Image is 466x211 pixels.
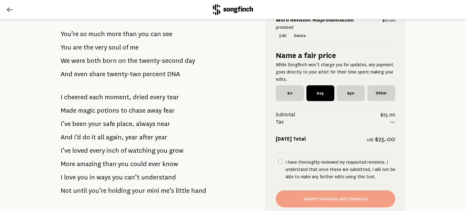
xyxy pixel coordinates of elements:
span: More [61,158,75,170]
span: I’ve [61,118,71,130]
span: day [185,55,195,67]
span: soul [109,41,121,53]
span: you [138,28,149,40]
span: share [89,68,105,80]
span: near [157,118,170,130]
span: little [176,185,190,197]
span: watching [128,145,155,157]
span: of [123,41,128,53]
span: ever [148,158,161,170]
button: Delete [290,32,309,40]
span: again, [106,131,124,143]
span: And [61,131,73,143]
span: you’re [89,185,106,197]
span: know [162,158,178,170]
span: dried [133,91,148,103]
span: to [121,104,127,117]
span: than [103,158,116,170]
span: fear [163,104,175,117]
span: grow [169,145,184,157]
span: of [121,145,127,157]
p: promised [276,24,395,31]
span: And [61,68,73,80]
span: magic [78,104,95,117]
span: year [155,131,167,143]
span: You’re [61,28,79,40]
span: away [147,104,162,117]
span: $0.00 [382,17,395,24]
span: born [103,55,117,67]
span: you [118,158,129,170]
span: year [125,131,138,143]
span: every [150,91,165,103]
strong: [DATE] Total [276,136,306,142]
span: your [132,185,145,197]
span: loved [72,145,88,157]
span: on [118,55,126,67]
span: I [61,171,62,183]
span: mini [147,185,159,197]
span: tear [167,91,179,103]
span: both [87,55,101,67]
span: I [61,91,62,103]
span: You [61,41,71,53]
span: chase [129,104,146,117]
span: holding [108,185,130,197]
span: twenty-two [107,68,141,80]
span: very [95,41,107,53]
span: safe [103,118,115,130]
span: in [89,171,95,183]
span: Made [61,104,76,117]
span: DNA [167,68,180,80]
span: $0 [276,85,304,101]
span: it [92,131,96,143]
span: than [123,28,137,40]
span: can [150,28,161,40]
span: potions [97,104,119,117]
span: much [88,28,105,40]
span: hand [191,185,206,197]
span: Subtotal [276,111,380,118]
span: until [73,185,87,197]
input: I have thoroughly reviewed my requested revisions. I understand that once these are submitted, I ... [278,160,282,164]
span: percent [143,68,166,80]
span: Not [61,185,72,197]
span: moment, [105,91,131,103]
span: place, [116,118,134,130]
span: $25 [306,85,335,101]
span: I’ve [61,145,71,157]
span: me’s [161,185,174,197]
span: understand [141,171,176,183]
span: been [72,118,87,130]
span: $25.00 [380,111,395,118]
span: more [106,28,121,40]
span: could [130,158,147,170]
span: I’d [74,131,81,143]
span: always [136,118,155,130]
span: every [89,145,105,157]
span: Other [367,85,396,101]
span: ways [96,171,111,183]
span: twenty-second [139,55,183,67]
span: you [77,171,88,183]
span: — [390,118,395,126]
span: all [97,131,104,143]
span: you [112,171,123,183]
span: the [83,41,93,53]
span: were [71,55,85,67]
span: inch [106,145,119,157]
span: you [157,145,167,157]
span: after [139,131,154,143]
span: $50 [337,85,365,101]
span: $25.00 [375,135,395,143]
span: cheered [64,91,88,103]
button: Edit [276,32,290,40]
span: Tax [276,118,390,126]
span: amazing [77,158,101,170]
span: USD [367,138,374,142]
button: Submit Revisions and Checkout [276,190,395,207]
span: even [74,68,88,80]
span: see [163,28,172,40]
h5: Name a fair price [276,50,395,61]
span: me [130,41,139,53]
